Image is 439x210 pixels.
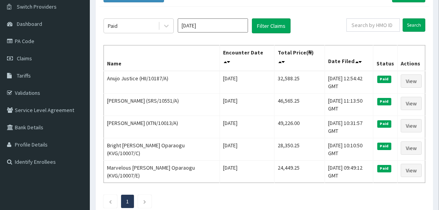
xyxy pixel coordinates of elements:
[17,20,42,27] span: Dashboard
[252,18,291,33] button: Filter Claims
[178,18,248,33] input: Select Month and Year
[275,45,325,71] th: Total Price(₦)
[325,45,373,71] th: Date Filed
[104,71,220,94] td: Anujo Justice (HII/10187/A)
[143,198,146,205] a: Next page
[109,198,112,205] a: Previous page
[275,71,325,94] td: 32,588.25
[104,161,220,183] td: Marvelous [PERSON_NAME] Oparaogu (KVG/10007/E)
[401,119,422,132] a: View
[108,22,118,30] div: Paid
[219,71,274,94] td: [DATE]
[275,116,325,138] td: 49,226.00
[325,138,373,161] td: [DATE] 10:10:50 GMT
[275,138,325,161] td: 28,350.25
[377,165,391,172] span: Paid
[104,94,220,116] td: [PERSON_NAME] (SRS/10551/A)
[401,97,422,110] a: View
[325,71,373,94] td: [DATE] 12:54:42 GMT
[104,45,220,71] th: Name
[373,45,397,71] th: Status
[377,120,391,127] span: Paid
[219,138,274,161] td: [DATE]
[377,143,391,150] span: Paid
[346,18,400,32] input: Search by HMO ID
[397,45,425,71] th: Actions
[219,116,274,138] td: [DATE]
[401,74,422,88] a: View
[17,3,57,10] span: Switch Providers
[401,164,422,177] a: View
[104,138,220,161] td: Bright [PERSON_NAME] Oparaogu (KVG/10007/C)
[325,116,373,138] td: [DATE] 10:31:57 GMT
[325,161,373,183] td: [DATE] 09:49:12 GMT
[219,94,274,116] td: [DATE]
[401,141,422,155] a: View
[17,55,32,62] span: Claims
[219,45,274,71] th: Encounter Date
[377,98,391,105] span: Paid
[104,116,220,138] td: [PERSON_NAME] (XTN/10013/A)
[377,76,391,83] span: Paid
[325,94,373,116] td: [DATE] 11:13:50 GMT
[126,198,129,205] a: Page 1 is your current page
[17,72,31,79] span: Tariffs
[219,161,274,183] td: [DATE]
[275,94,325,116] td: 46,565.25
[275,161,325,183] td: 24,449.25
[403,18,425,32] input: Search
